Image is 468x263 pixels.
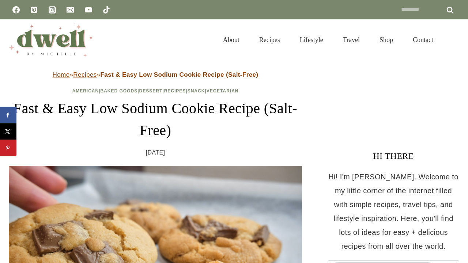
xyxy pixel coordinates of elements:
nav: Primary Navigation [213,27,443,53]
h1: Fast & Easy Low Sodium Cookie Recipe (Salt-Free) [9,98,302,141]
a: TikTok [99,3,114,17]
a: Travel [333,27,370,53]
strong: Fast & Easy Low Sodium Cookie Recipe (Salt-Free) [100,71,258,78]
a: Pinterest [27,3,41,17]
h3: HI THERE [328,149,459,163]
a: Instagram [45,3,60,17]
a: Email [63,3,78,17]
a: Facebook [9,3,23,17]
a: Lifestyle [290,27,333,53]
a: Shop [370,27,403,53]
a: YouTube [81,3,96,17]
a: American [72,88,99,94]
time: [DATE] [146,147,165,158]
a: Contact [403,27,443,53]
span: | | | | | [72,88,239,94]
a: Vegetarian [207,88,239,94]
a: About [213,27,249,53]
a: Recipes [73,71,97,78]
a: Baked Goods [101,88,138,94]
a: Recipes [164,88,186,94]
a: Snack [188,88,205,94]
img: DWELL by michelle [9,23,93,57]
a: Dessert [139,88,163,94]
a: Recipes [249,27,290,53]
span: » » [53,71,258,78]
button: View Search Form [447,34,459,46]
p: Hi! I'm [PERSON_NAME]. Welcome to my little corner of the internet filled with simple recipes, tr... [328,170,459,253]
a: Home [53,71,70,78]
